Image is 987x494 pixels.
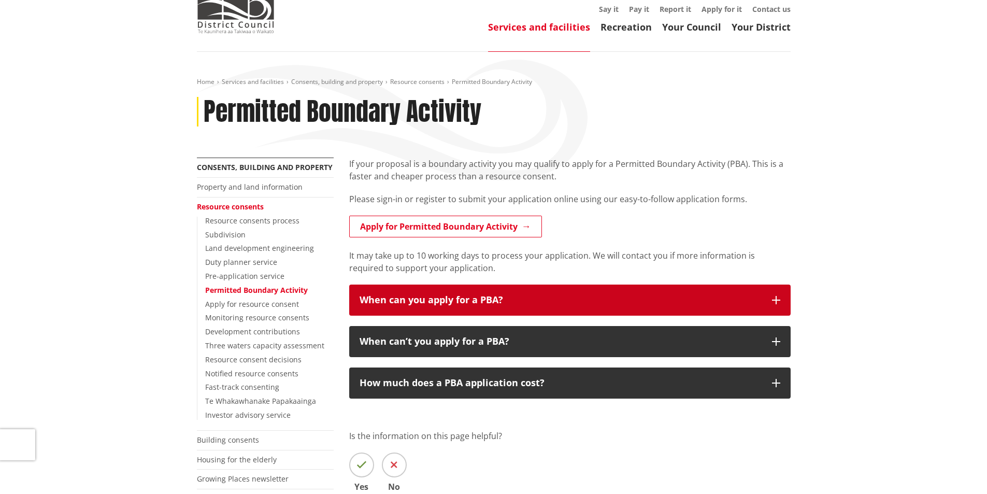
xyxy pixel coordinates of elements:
[349,368,791,399] button: How much does a PBA application cost?
[599,4,619,14] a: Say it
[360,378,762,388] div: How much does a PBA application cost?
[600,21,652,33] a: Recreation
[205,285,308,295] a: Permitted Boundary Activity
[205,230,246,239] a: Subdivision
[205,299,299,309] a: Apply for resource consent
[205,243,314,253] a: Land development engineering
[291,77,383,86] a: Consents, building and property
[205,271,284,281] a: Pre-application service
[452,77,532,86] span: Permitted Boundary Activity
[205,410,291,420] a: Investor advisory service
[197,78,791,87] nav: breadcrumb
[629,4,649,14] a: Pay it
[204,97,481,127] h1: Permitted Boundary Activity
[197,162,333,172] a: Consents, building and property
[660,4,691,14] a: Report it
[702,4,742,14] a: Apply for it
[732,21,791,33] a: Your District
[205,216,299,225] a: Resource consents process
[197,182,303,192] a: Property and land information
[205,396,316,406] a: Te Whakawhanake Papakaainga
[390,77,445,86] a: Resource consents
[205,257,277,267] a: Duty planner service
[197,77,214,86] a: Home
[939,450,977,488] iframe: Messenger Launcher
[205,341,324,350] a: Three waters capacity assessment
[205,355,302,364] a: Resource consent decisions
[205,327,300,336] a: Development contributions
[197,455,277,464] a: Housing for the elderly
[349,285,791,316] button: When can you apply for a PBA?
[197,474,289,484] a: Growing Places newsletter
[349,193,791,205] p: Please sign-in or register to submit your application online using our easy-to-follow application...
[349,158,791,182] p: If your proposal is a boundary activity you may qualify to apply for a Permitted Boundary Activit...
[222,77,284,86] a: Services and facilities
[205,313,309,322] a: Monitoring resource consents
[349,326,791,357] button: When can’t you apply for a PBA?
[488,21,590,33] a: Services and facilities
[349,216,542,237] a: Apply for Permitted Boundary Activity
[360,336,762,347] div: When can’t you apply for a PBA?
[662,21,721,33] a: Your Council
[197,202,264,211] a: Resource consents
[349,483,374,491] span: Yes
[752,4,791,14] a: Contact us
[197,435,259,445] a: Building consents
[205,369,298,378] a: Notified resource consents
[360,295,762,305] div: When can you apply for a PBA?
[382,483,407,491] span: No
[349,430,791,442] p: Is the information on this page helpful?
[349,249,791,274] p: It may take up to 10 working days to process your application. We will contact you if more inform...
[205,382,279,392] a: Fast-track consenting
